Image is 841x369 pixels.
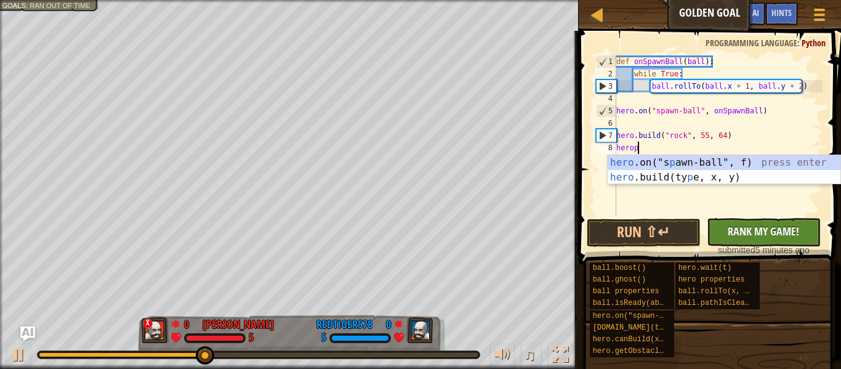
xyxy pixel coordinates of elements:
[593,335,677,344] span: hero.canBuild(x, y)
[738,7,759,18] span: Ask AI
[596,154,616,166] div: 9
[678,264,731,272] span: hero.wait(t)
[597,55,616,68] div: 1
[203,317,274,333] div: [PERSON_NAME]
[678,299,776,307] span: ball.pathIsClear(x, y)
[718,245,755,255] span: submitted
[596,142,616,154] div: 8
[321,333,326,344] div: 5
[728,224,799,239] span: Rank My Game!
[142,317,169,343] img: thang_avatar_frame.png
[379,317,391,328] div: 0
[593,312,699,320] span: hero.on("spawn-ball", f)
[707,218,821,246] button: Rank My Game!
[597,105,616,117] div: 5
[6,344,31,369] button: Ctrl + P: Play
[548,344,573,369] button: Toggle fullscreen
[804,2,835,31] button: Show game menu
[30,1,91,9] span: Ran out of time
[771,7,792,18] span: Hints
[2,1,26,9] span: Goals
[597,129,616,142] div: 7
[593,275,646,284] span: ball.ghost()
[316,317,372,333] div: RedTiger578
[184,317,196,328] div: 0
[797,37,802,49] span: :
[678,287,754,296] span: ball.rollTo(x, y)
[593,323,704,332] span: [DOMAIN_NAME](type, x, y)
[521,344,542,369] button: ♫
[143,318,153,328] div: x
[587,219,701,247] button: Run ⇧↵
[406,317,433,343] img: thang_avatar_frame.png
[593,299,686,307] span: ball.isReady(ability)
[26,1,30,9] span: :
[490,344,515,369] button: Adjust volume
[732,2,765,25] button: Ask AI
[597,80,616,92] div: 3
[523,346,536,364] span: ♫
[678,275,745,284] span: hero properties
[713,244,815,256] div: 5 minutes ago
[706,37,797,49] span: Programming language
[593,287,659,296] span: ball properties
[593,347,699,355] span: hero.getObstacleAt(x, y)
[596,117,616,129] div: 6
[802,37,826,49] span: Python
[596,92,616,105] div: 4
[249,333,254,344] div: 5
[596,68,616,80] div: 2
[20,326,35,341] button: Ask AI
[593,264,646,272] span: ball.boost()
